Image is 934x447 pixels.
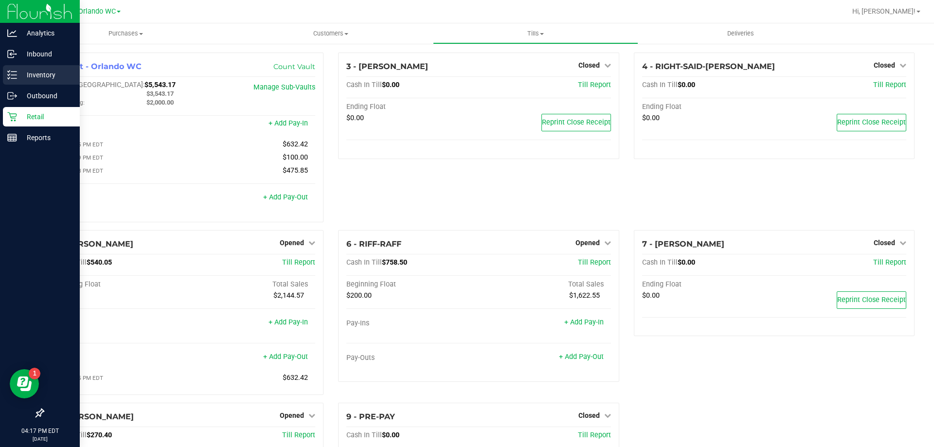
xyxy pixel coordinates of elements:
[283,140,308,148] span: $632.42
[642,258,678,267] span: Cash In Till
[273,291,304,300] span: $2,144.57
[229,29,432,38] span: Customers
[642,280,774,289] div: Ending Float
[575,239,600,247] span: Opened
[4,435,75,443] p: [DATE]
[873,81,906,89] a: Till Report
[678,81,695,89] span: $0.00
[17,111,75,123] p: Retail
[87,431,112,439] span: $270.40
[51,194,183,203] div: Pay-Outs
[273,62,315,71] a: Count Vault
[51,280,183,289] div: Beginning Float
[51,239,133,249] span: 5 - [PERSON_NAME]
[51,319,183,328] div: Pay-Ins
[837,291,906,309] button: Reprint Close Receipt
[874,239,895,247] span: Closed
[874,61,895,69] span: Closed
[346,354,479,362] div: Pay-Outs
[17,48,75,60] p: Inbound
[23,23,228,44] a: Purchases
[78,7,116,16] span: Orlando WC
[51,62,142,71] span: 1 - Vault - Orlando WC
[346,291,372,300] span: $200.00
[280,411,304,419] span: Opened
[10,369,39,398] iframe: Resource center
[346,81,382,89] span: Cash In Till
[346,431,382,439] span: Cash In Till
[269,318,308,326] a: + Add Pay-In
[559,353,604,361] a: + Add Pay-Out
[837,114,906,131] button: Reprint Close Receipt
[253,83,315,91] a: Manage Sub-Vaults
[578,431,611,439] a: Till Report
[578,411,600,419] span: Closed
[263,193,308,201] a: + Add Pay-Out
[578,81,611,89] a: Till Report
[433,23,638,44] a: Tills
[17,69,75,81] p: Inventory
[146,99,174,106] span: $2,000.00
[263,353,308,361] a: + Add Pay-Out
[51,81,144,89] span: Cash In [GEOGRAPHIC_DATA]:
[346,412,395,421] span: 9 - PRE-PAY
[144,81,176,89] span: $5,543.17
[7,70,17,80] inline-svg: Inventory
[346,258,382,267] span: Cash In Till
[382,258,407,267] span: $758.50
[837,118,906,126] span: Reprint Close Receipt
[433,29,637,38] span: Tills
[541,114,611,131] button: Reprint Close Receipt
[269,119,308,127] a: + Add Pay-In
[7,49,17,59] inline-svg: Inbound
[7,28,17,38] inline-svg: Analytics
[578,258,611,267] a: Till Report
[51,120,183,129] div: Pay-Ins
[564,318,604,326] a: + Add Pay-In
[51,412,134,421] span: 8 - [PERSON_NAME]
[873,258,906,267] a: Till Report
[17,27,75,39] p: Analytics
[542,118,611,126] span: Reprint Close Receipt
[382,431,399,439] span: $0.00
[642,114,660,122] span: $0.00
[283,153,308,161] span: $100.00
[7,91,17,101] inline-svg: Outbound
[346,103,479,111] div: Ending Float
[578,61,600,69] span: Closed
[837,296,906,304] span: Reprint Close Receipt
[642,81,678,89] span: Cash In Till
[280,239,304,247] span: Opened
[479,280,611,289] div: Total Sales
[569,291,600,300] span: $1,622.55
[17,90,75,102] p: Outbound
[146,90,174,97] span: $3,543.17
[87,258,112,267] span: $540.05
[642,103,774,111] div: Ending Float
[7,112,17,122] inline-svg: Retail
[642,291,660,300] span: $0.00
[283,166,308,175] span: $475.85
[638,23,843,44] a: Deliveries
[346,62,428,71] span: 3 - [PERSON_NAME]
[346,319,479,328] div: Pay-Ins
[382,81,399,89] span: $0.00
[17,132,75,143] p: Reports
[23,29,228,38] span: Purchases
[714,29,767,38] span: Deliveries
[4,427,75,435] p: 04:17 PM EDT
[642,62,775,71] span: 4 - RIGHT-SAID-[PERSON_NAME]
[7,133,17,143] inline-svg: Reports
[29,368,40,379] iframe: Resource center unread badge
[282,258,315,267] a: Till Report
[346,239,401,249] span: 6 - RIFF-RAFF
[642,239,724,249] span: 7 - [PERSON_NAME]
[228,23,433,44] a: Customers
